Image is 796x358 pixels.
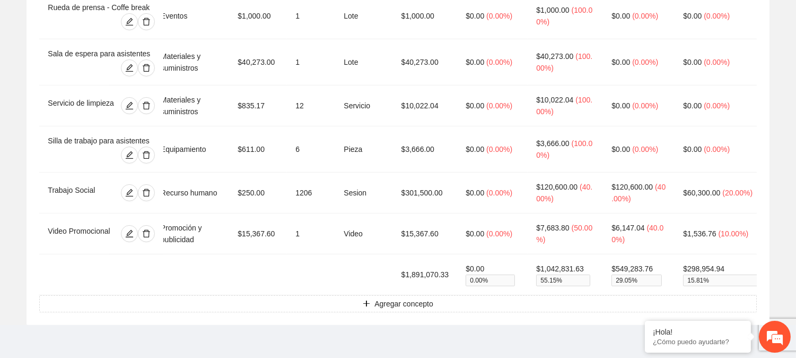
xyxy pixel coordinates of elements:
[632,58,658,66] span: ( 0.00% )
[120,13,137,30] button: edit
[335,126,392,173] td: Pieza
[363,300,370,309] span: plus
[120,225,137,242] button: edit
[393,214,458,254] td: $15,367.60
[121,18,137,26] span: edit
[466,229,484,238] span: $0.00
[528,254,603,295] td: $1,042,831.63
[704,58,730,66] span: ( 0.00% )
[611,58,630,66] span: $0.00
[152,126,230,173] td: Equipamiento
[486,145,512,154] span: ( 0.00% )
[48,135,154,147] div: Silla de trabajo para asistentes
[121,229,137,238] span: edit
[335,214,392,254] td: Video
[536,224,569,232] span: $7,683.80
[704,12,730,20] span: ( 0.00% )
[287,214,335,254] td: 1
[683,101,702,110] span: $0.00
[120,184,137,201] button: edit
[138,229,154,238] span: delete
[393,39,458,86] td: $40,273.00
[632,101,658,110] span: ( 0.00% )
[121,101,137,110] span: edit
[152,173,230,214] td: Recurso humano
[683,189,720,197] span: $60,300.00
[152,39,230,86] td: Materiales y suministros
[62,118,146,225] span: Estamos en línea.
[137,97,154,114] button: delete
[683,229,716,238] span: $1,536.76
[486,58,512,66] span: ( 0.00% )
[722,189,753,197] span: ( 20.00% )
[683,58,702,66] span: $0.00
[393,126,458,173] td: $3,666.00
[120,147,137,164] button: edit
[536,183,578,191] span: $120,600.00
[486,189,512,197] span: ( 0.00% )
[48,97,117,114] div: Servicio de limpieza
[335,86,392,126] td: Servicio
[632,12,658,20] span: ( 0.00% )
[393,173,458,214] td: $301,500.00
[486,12,512,20] span: ( 0.00% )
[704,145,730,154] span: ( 0.00% )
[536,6,569,14] span: $1,000.00
[48,184,108,201] div: Trabajo Social
[120,59,137,76] button: edit
[704,101,730,110] span: ( 0.00% )
[486,101,512,110] span: ( 0.00% )
[653,328,743,336] div: ¡Hola!
[137,13,154,30] button: delete
[466,12,484,20] span: $0.00
[653,338,743,346] p: ¿Cómo puedo ayudarte?
[287,126,335,173] td: 6
[393,254,458,295] td: $1,891,070.33
[287,173,335,214] td: 1206
[466,189,484,197] span: $0.00
[603,254,675,295] td: $549,283.76
[683,275,781,286] span: 15.81 %
[152,214,230,254] td: Promoción y publicidad
[611,145,630,154] span: $0.00
[48,225,115,242] div: Video Promocional
[39,295,757,312] button: plusAgregar concepto
[466,275,515,286] span: 0.00 %
[393,86,458,126] td: $10,022.04
[138,189,154,197] span: delete
[335,173,392,214] td: Sesion
[229,39,287,86] td: $40,273.00
[5,242,202,279] textarea: Escriba su mensaje y pulse “Intro”
[611,183,653,191] span: $120,600.00
[121,64,137,72] span: edit
[466,145,484,154] span: $0.00
[466,58,484,66] span: $0.00
[335,39,392,86] td: Lote
[137,184,154,201] button: delete
[137,147,154,164] button: delete
[48,48,154,59] div: Sala de espera para asistentes
[138,101,154,110] span: delete
[466,101,484,110] span: $0.00
[138,18,154,26] span: delete
[374,298,433,310] span: Agregar concepto
[152,86,230,126] td: Materiales y suministros
[287,39,335,86] td: 1
[229,126,287,173] td: $611.00
[611,101,630,110] span: $0.00
[138,64,154,72] span: delete
[536,96,573,104] span: $10,022.04
[174,5,199,31] div: Minimizar ventana de chat en vivo
[229,214,287,254] td: $15,367.60
[536,52,573,61] span: $40,273.00
[611,12,630,20] span: $0.00
[683,145,702,154] span: $0.00
[229,173,287,214] td: $250.00
[137,225,154,242] button: delete
[683,12,702,20] span: $0.00
[137,59,154,76] button: delete
[536,139,569,148] span: $3,666.00
[229,86,287,126] td: $835.17
[121,189,137,197] span: edit
[486,229,512,238] span: ( 0.00% )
